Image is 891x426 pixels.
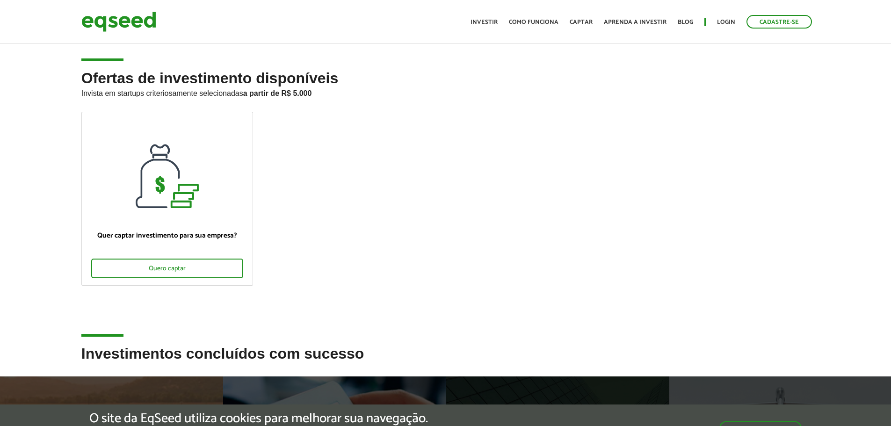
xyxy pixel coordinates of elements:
img: EqSeed [81,9,156,34]
h2: Investimentos concluídos com sucesso [81,346,810,376]
a: Como funciona [509,19,558,25]
div: Quero captar [91,259,243,278]
a: Blog [678,19,693,25]
strong: a partir de R$ 5.000 [243,89,312,97]
h2: Ofertas de investimento disponíveis [81,70,810,112]
a: Aprenda a investir [604,19,666,25]
h5: O site da EqSeed utiliza cookies para melhorar sua navegação. [89,412,428,426]
p: Quer captar investimento para sua empresa? [91,231,243,240]
a: Captar [570,19,593,25]
a: Quer captar investimento para sua empresa? Quero captar [81,112,253,286]
a: Investir [471,19,498,25]
a: Login [717,19,735,25]
a: Cadastre-se [746,15,812,29]
p: Invista em startups criteriosamente selecionadas [81,87,810,98]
